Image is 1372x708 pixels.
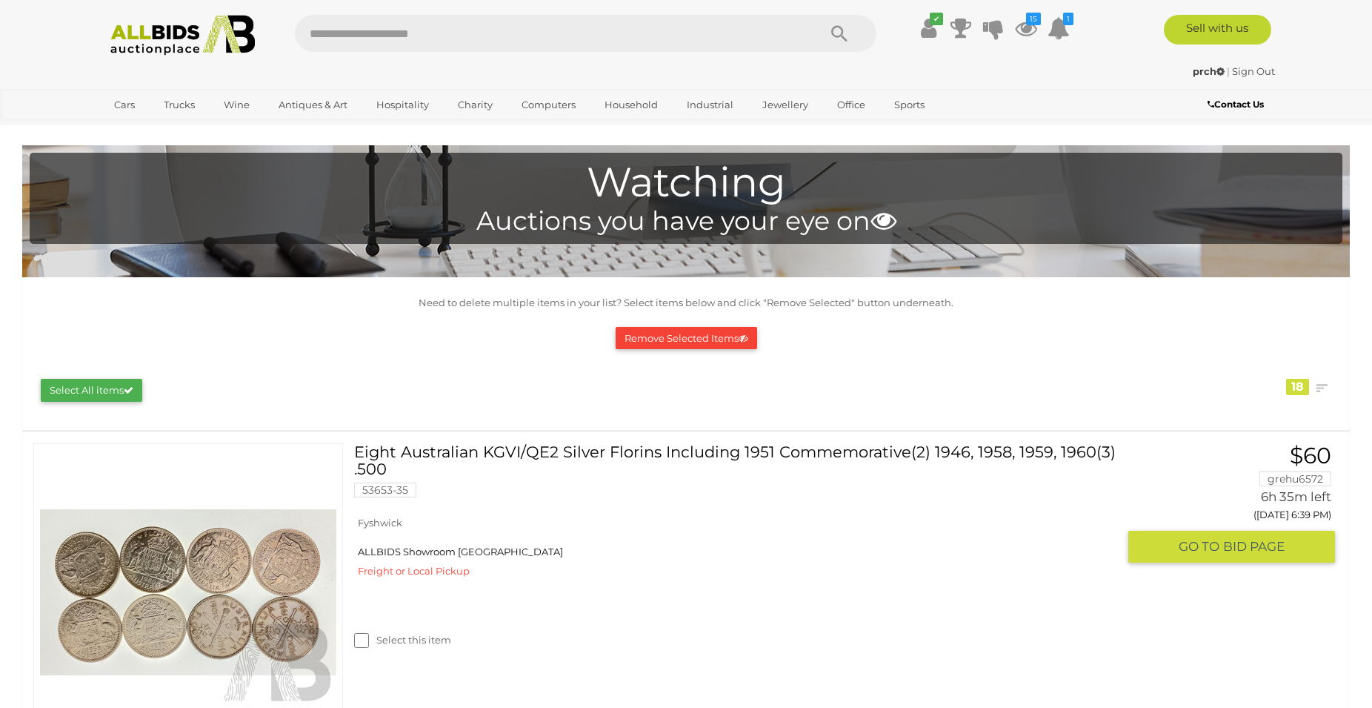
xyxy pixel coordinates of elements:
[30,294,1342,311] p: Need to delete multiple items in your list? Select items below and click "Remove Selected" button...
[595,93,667,117] a: Household
[802,15,876,52] button: Search
[354,562,1117,580] div: Freight or Local Pickup
[154,93,204,117] a: Trucks
[512,93,585,117] a: Computers
[37,160,1335,205] h1: Watching
[354,633,451,647] label: Select this item
[214,93,259,117] a: Wine
[827,93,875,117] a: Office
[1286,379,1309,395] div: 18
[41,379,142,402] button: Select All items
[1223,538,1285,555] span: BID PAGE
[1193,65,1227,77] a: prch
[1193,65,1225,77] strong: prch
[102,15,263,56] img: Allbids.com.au
[616,327,757,350] button: Remove Selected Items
[269,93,357,117] a: Antiques & Art
[1208,96,1268,113] a: Contact Us
[1063,13,1073,25] i: 1
[367,93,439,117] a: Hospitality
[1208,99,1264,110] b: Contact Us
[930,13,943,25] i: ✔
[1128,531,1335,563] button: GO TOBID PAGE
[1232,65,1275,77] a: Sign Out
[1139,443,1335,564] a: $60 grehu6572 6h 35m left ([DATE] 6:39 PM) GO TOBID PAGE
[1227,65,1230,77] span: |
[37,207,1335,236] h4: Auctions you have your eye on
[1164,15,1271,44] a: Sell with us
[104,117,229,142] a: [GEOGRAPHIC_DATA]
[1026,13,1041,25] i: 15
[104,93,144,117] a: Cars
[448,93,502,117] a: Charity
[1179,538,1223,555] span: GO TO
[753,93,818,117] a: Jewellery
[885,93,934,117] a: Sports
[1048,15,1070,42] a: 1
[917,15,939,42] a: ✔
[677,93,743,117] a: Industrial
[365,443,1117,509] a: Eight Australian KGVI/QE2 Silver Florins Including 1951 Commemorative(2) 1946, 1958, 1959, 1960(3...
[1290,442,1331,469] span: $60
[1015,15,1037,42] a: 15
